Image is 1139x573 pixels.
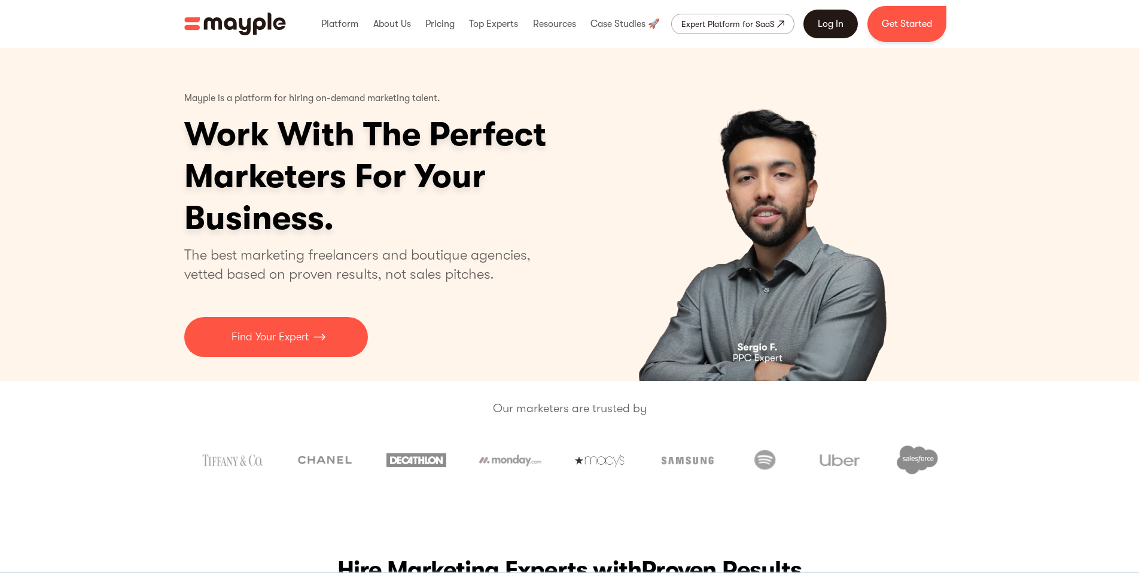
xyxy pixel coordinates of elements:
[184,317,368,357] a: Find Your Expert
[530,5,579,43] div: Resources
[318,5,361,43] div: Platform
[422,5,458,43] div: Pricing
[184,245,545,284] p: The best marketing freelancers and boutique agencies, vetted based on proven results, not sales p...
[370,5,414,43] div: About Us
[671,14,794,34] a: Expert Platform for SaaS
[232,329,309,345] p: Find Your Expert
[581,48,955,381] div: 1 of 4
[184,13,286,35] img: Mayple logo
[466,5,521,43] div: Top Experts
[681,17,775,31] div: Expert Platform for SaaS
[184,114,639,239] h1: Work With The Perfect Marketers For Your Business.
[184,13,286,35] a: home
[581,48,955,381] div: carousel
[803,10,858,38] a: Log In
[867,6,946,42] a: Get Started
[184,84,440,114] p: Mayple is a platform for hiring on-demand marketing talent.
